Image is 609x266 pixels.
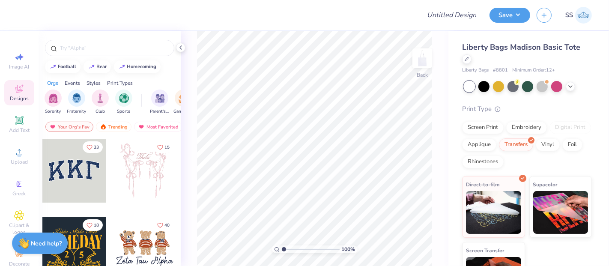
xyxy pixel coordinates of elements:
[119,93,129,103] img: Sports Image
[107,79,133,87] div: Print Types
[499,138,533,151] div: Transfers
[83,219,103,231] button: Like
[9,127,30,134] span: Add Text
[533,180,558,189] span: Supacolor
[96,93,105,103] img: Club Image
[59,44,169,52] input: Try "Alpha"
[342,245,355,253] span: 100 %
[115,90,132,115] div: filter for Sports
[45,122,93,132] div: Your Org's Fav
[466,191,521,234] img: Direct-to-film
[493,67,508,74] span: # 8801
[533,191,588,234] img: Supacolor
[127,64,157,69] div: homecoming
[164,223,170,227] span: 40
[155,93,165,103] img: Parent's Weekend Image
[153,219,173,231] button: Like
[150,108,170,115] span: Parent's Weekend
[173,90,193,115] div: filter for Game Day
[536,138,560,151] div: Vinyl
[31,239,62,248] strong: Need help?
[48,93,58,103] img: Sorority Image
[67,108,87,115] span: Fraternity
[11,158,28,165] span: Upload
[58,64,77,69] div: football
[9,63,30,70] span: Image AI
[115,90,132,115] button: filter button
[96,122,131,132] div: Trending
[117,108,131,115] span: Sports
[565,10,573,20] span: SS
[575,7,592,24] img: Shashank S Sharma
[4,222,34,236] span: Clipart & logos
[114,60,161,73] button: homecoming
[45,90,62,115] button: filter button
[45,108,61,115] span: Sorority
[50,64,57,69] img: trend_line.gif
[420,6,483,24] input: Untitled Design
[96,108,105,115] span: Club
[462,104,592,114] div: Print Type
[83,141,103,153] button: Like
[92,90,109,115] div: filter for Club
[94,145,99,149] span: 33
[414,50,431,67] img: Back
[138,124,145,130] img: most_fav.gif
[417,71,428,79] div: Back
[562,138,582,151] div: Foil
[150,90,170,115] div: filter for Parent's Weekend
[466,246,505,255] span: Screen Transfer
[72,93,81,103] img: Fraternity Image
[13,190,26,197] span: Greek
[47,79,58,87] div: Orgs
[179,93,188,103] img: Game Day Image
[119,64,125,69] img: trend_line.gif
[153,141,173,153] button: Like
[466,180,500,189] span: Direct-to-film
[164,145,170,149] span: 15
[173,90,193,115] button: filter button
[100,124,107,130] img: trending.gif
[65,79,80,87] div: Events
[97,64,107,69] div: bear
[84,60,111,73] button: bear
[462,155,504,168] div: Rhinestones
[462,67,489,74] span: Liberty Bags
[462,138,496,151] div: Applique
[94,223,99,227] span: 18
[88,64,95,69] img: trend_line.gif
[87,79,101,87] div: Styles
[549,121,591,134] div: Digital Print
[462,42,580,52] span: Liberty Bags Madison Basic Tote
[10,95,29,102] span: Designs
[490,8,530,23] button: Save
[150,90,170,115] button: filter button
[45,60,81,73] button: football
[92,90,109,115] button: filter button
[506,121,547,134] div: Embroidery
[134,122,182,132] div: Most Favorited
[173,108,193,115] span: Game Day
[512,67,555,74] span: Minimum Order: 12 +
[45,90,62,115] div: filter for Sorority
[462,121,504,134] div: Screen Print
[67,90,87,115] div: filter for Fraternity
[565,7,592,24] a: SS
[67,90,87,115] button: filter button
[49,124,56,130] img: most_fav.gif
